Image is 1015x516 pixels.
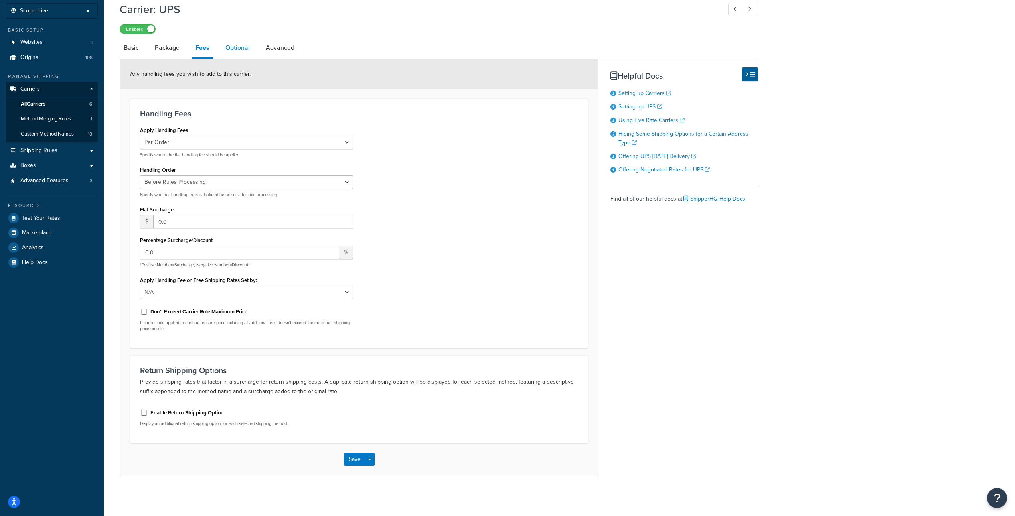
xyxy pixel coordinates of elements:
[618,102,662,111] a: Setting up UPS
[140,152,353,158] p: Specify where the flat handling fee should be applied
[6,211,98,225] a: Test Your Rates
[6,240,98,255] a: Analytics
[151,38,184,57] a: Package
[140,277,257,283] label: Apply Handling Fee on Free Shipping Rates Set by:
[618,165,710,174] a: Offering Negotiated Rates for UPS
[140,215,153,228] span: $
[6,255,98,270] a: Help Docs
[6,50,98,65] a: Origins108
[91,39,93,46] span: 1
[140,262,353,268] p: *Positive Number=Surcharge, Negative Number=Discount*
[987,488,1007,508] button: Open Resource Center
[6,173,98,188] li: Advanced Features
[192,38,213,59] a: Fees
[6,82,98,97] a: Carriers
[20,147,57,154] span: Shipping Rules
[20,39,43,46] span: Websites
[6,82,98,142] li: Carriers
[20,177,69,184] span: Advanced Features
[22,259,48,266] span: Help Docs
[140,421,353,427] p: Display an additional return shipping option for each selected shipping method.
[20,8,48,14] span: Scope: Live
[120,38,143,57] a: Basic
[20,86,40,93] span: Carriers
[6,143,98,158] a: Shipping Rules
[140,127,188,133] label: Apply Handling Fees
[618,116,685,124] a: Using Live Rate Carriers
[21,131,74,138] span: Custom Method Names
[88,131,92,138] span: 18
[6,173,98,188] a: Advanced Features3
[130,70,251,78] span: Any handling fees you wish to add to this carrier.
[6,27,98,33] div: Basic Setup
[22,215,60,222] span: Test Your Rates
[6,35,98,50] a: Websites1
[140,366,578,375] h3: Return Shipping Options
[6,50,98,65] li: Origins
[221,38,254,57] a: Optional
[140,207,174,213] label: Flat Surcharge
[6,35,98,50] li: Websites
[20,162,36,169] span: Boxes
[618,152,696,160] a: Offering UPS [DATE] Delivery
[20,54,38,61] span: Origins
[89,101,92,108] span: 6
[90,177,93,184] span: 3
[344,453,365,466] button: Save
[140,377,578,396] p: Provide shipping rates that factor in a surcharge for return shipping costs. A duplicate return s...
[140,167,176,173] label: Handling Order
[85,54,93,61] span: 108
[6,112,98,126] a: Method Merging Rules1
[150,308,247,315] label: Don't Exceed Carrier Rule Maximum Price
[140,109,578,118] h3: Handling Fees
[728,3,744,16] a: Previous Record
[683,195,745,203] a: ShipperHQ Help Docs
[6,226,98,240] a: Marketplace
[140,192,353,198] p: Specify whether handling fee is calculated before or after rule processing
[21,101,45,108] span: All Carriers
[120,24,155,34] label: Enabled
[339,246,353,259] span: %
[610,187,758,205] div: Find all of our helpful docs at:
[22,230,52,236] span: Marketplace
[6,202,98,209] div: Resources
[91,116,92,122] span: 1
[140,237,213,243] label: Percentage Surcharge/Discount
[140,320,353,332] p: If carrier rule applied to method, ensure price including all additional fees doesn't exceed the ...
[21,116,71,122] span: Method Merging Rules
[742,67,758,81] button: Hide Help Docs
[262,38,298,57] a: Advanced
[6,73,98,80] div: Manage Shipping
[6,127,98,142] li: Custom Method Names
[6,97,98,112] a: AllCarriers6
[150,409,224,416] label: Enable Return Shipping Option
[618,130,748,147] a: Hiding Some Shipping Options for a Certain Address Type
[743,3,758,16] a: Next Record
[610,71,758,80] h3: Helpful Docs
[6,112,98,126] li: Method Merging Rules
[6,127,98,142] a: Custom Method Names18
[120,2,713,17] h1: Carrier: UPS
[618,89,671,97] a: Setting up Carriers
[6,158,98,173] a: Boxes
[22,244,44,251] span: Analytics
